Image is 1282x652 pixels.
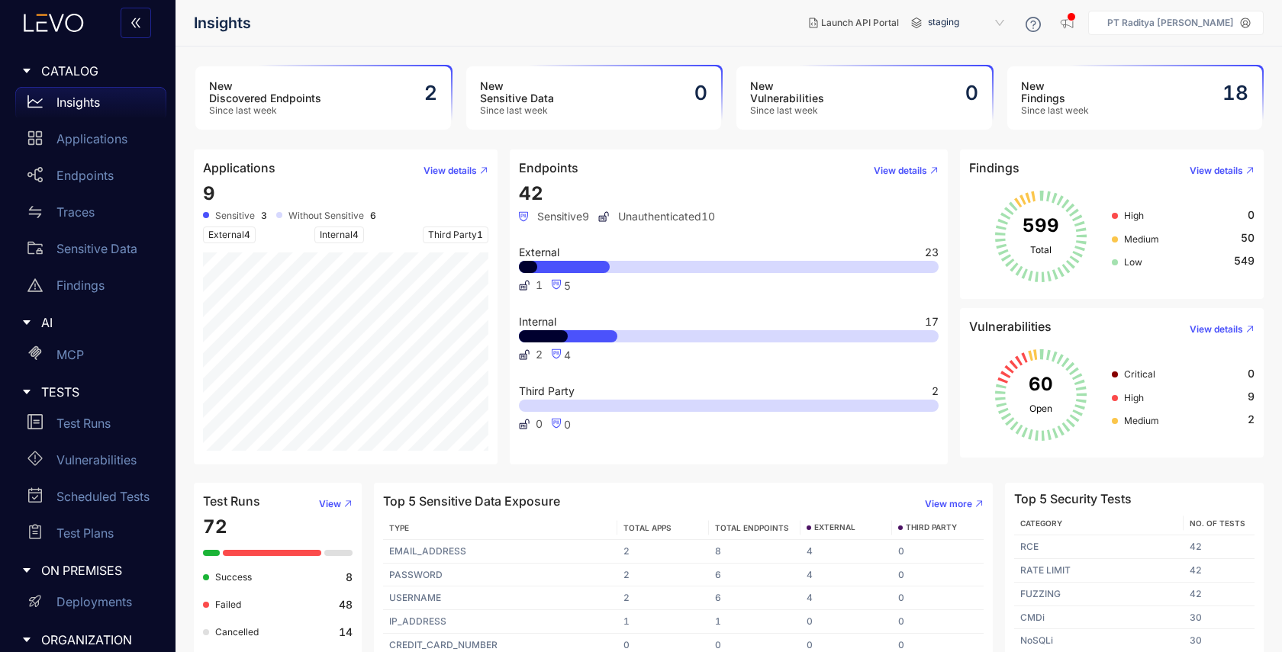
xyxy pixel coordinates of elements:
button: View details [862,159,939,183]
td: 4 [800,586,892,610]
span: 5 [564,279,571,292]
span: Failed [215,599,241,610]
span: 2 [536,348,543,361]
td: 2 [617,586,709,610]
span: caret-right [21,634,32,645]
span: External [203,226,256,243]
span: Since last week [209,105,321,116]
b: 48 [339,599,353,611]
span: 0 [564,418,571,431]
td: 6 [709,564,800,587]
p: Traces [56,205,95,219]
span: 23 [925,247,939,258]
a: Scheduled Tests [15,481,166,518]
span: 0 [1248,368,1255,380]
td: EMAIL_ADDRESS [383,540,617,564]
td: 0 [892,610,984,634]
span: EXTERNAL [814,523,855,532]
span: Category [1020,519,1062,528]
td: PASSWORD [383,564,617,587]
button: View more [913,492,984,516]
span: 4 [564,348,571,361]
p: MCP [56,348,84,361]
span: Insights [194,14,251,32]
a: Test Plans [15,518,166,554]
span: 1 [536,279,543,291]
h4: Endpoints [519,161,578,175]
span: Since last week [1021,105,1089,116]
h3: New Findings [1021,80,1089,104]
h2: 0 [965,82,978,104]
span: caret-right [21,565,32,576]
td: 42 [1184,559,1255,583]
span: 50 [1241,232,1255,244]
h3: New Discovered Endpoints [209,80,321,104]
td: 42 [1184,583,1255,606]
b: 14 [339,626,353,638]
button: View details [411,159,488,183]
span: Without Sensitive [288,210,364,221]
a: Deployments [15,587,166,624]
td: 4 [800,540,892,564]
span: Critical [1124,368,1155,380]
td: CMDi [1014,606,1184,630]
span: ON PREMISES [41,564,154,577]
span: External [519,247,559,258]
span: TESTS [41,385,154,399]
h4: Test Runs [203,494,260,508]
h3: New Vulnerabilities [750,80,824,104]
span: 42 [519,182,543,204]
span: swap [27,204,43,220]
span: 9 [203,182,215,204]
td: USERNAME [383,586,617,610]
span: 2 [932,386,939,397]
a: MCP [15,339,166,376]
span: Unauthenticated 10 [598,210,715,223]
span: Medium [1124,233,1159,245]
td: 42 [1184,535,1255,559]
b: 3 [261,210,267,221]
td: 30 [1184,606,1255,630]
td: 6 [709,586,800,610]
span: Medium [1124,415,1159,426]
h4: Vulnerabilities [969,320,1052,333]
td: 1 [617,610,709,634]
span: 2 [1248,413,1255,426]
span: 9 [1248,390,1255,403]
a: Insights [15,87,166,124]
h3: New Sensitive Data [480,80,554,104]
td: 8 [709,540,800,564]
td: 1 [709,610,800,634]
span: 72 [203,515,227,538]
span: High [1124,210,1144,221]
button: View details [1177,159,1255,183]
td: RATE LIMIT [1014,559,1184,583]
span: Third Party [423,226,488,243]
span: AI [41,316,154,329]
td: 0 [892,586,984,610]
td: 4 [800,564,892,587]
span: View details [424,165,477,176]
span: Cancelled [215,626,259,638]
a: Vulnerabilities [15,445,166,481]
a: Traces [15,197,166,233]
a: Sensitive Data [15,233,166,270]
span: View more [925,499,972,509]
span: View details [1190,165,1243,176]
span: Success [215,571,252,583]
td: 0 [892,564,984,587]
span: No. of Tests [1190,519,1245,528]
span: Since last week [750,105,824,116]
a: Findings [15,270,166,307]
p: Test Runs [56,416,111,430]
p: Findings [56,278,105,292]
span: caret-right [21,317,32,328]
td: FUZZING [1014,583,1184,606]
button: double-left [121,8,151,38]
h4: Top 5 Sensitive Data Exposure [383,494,560,508]
span: View details [1190,324,1243,335]
span: warning [27,278,43,293]
td: 0 [892,540,984,564]
span: 0 [1248,209,1255,221]
td: 2 [617,564,709,587]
